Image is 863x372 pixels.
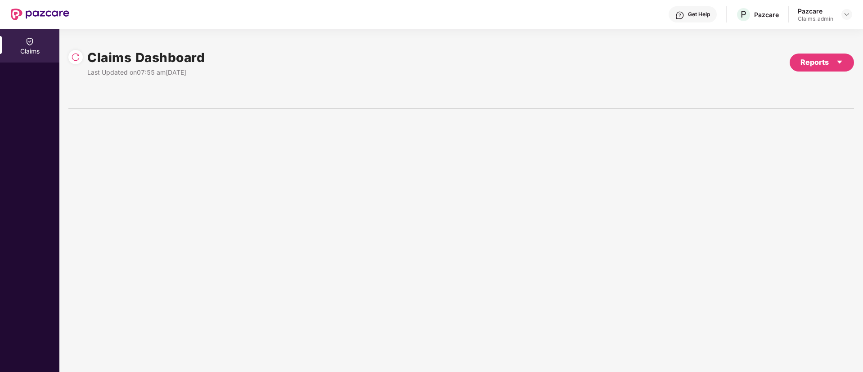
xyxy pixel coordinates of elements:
img: svg+xml;base64,PHN2ZyBpZD0iRHJvcGRvd24tMzJ4MzIiIHhtbG5zPSJodHRwOi8vd3d3LnczLm9yZy8yMDAwL3N2ZyIgd2... [843,11,850,18]
img: svg+xml;base64,PHN2ZyBpZD0iSGVscC0zMngzMiIgeG1sbnM9Imh0dHA6Ly93d3cudzMub3JnLzIwMDAvc3ZnIiB3aWR0aD... [675,11,684,20]
div: Pazcare [798,7,833,15]
img: svg+xml;base64,PHN2ZyBpZD0iQ2xhaW0iIHhtbG5zPSJodHRwOi8vd3d3LnczLm9yZy8yMDAwL3N2ZyIgd2lkdGg9IjIwIi... [25,37,34,46]
span: P [741,9,746,20]
div: Claims_admin [798,15,833,22]
div: Get Help [688,11,710,18]
img: New Pazcare Logo [11,9,69,20]
div: Pazcare [754,10,779,19]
